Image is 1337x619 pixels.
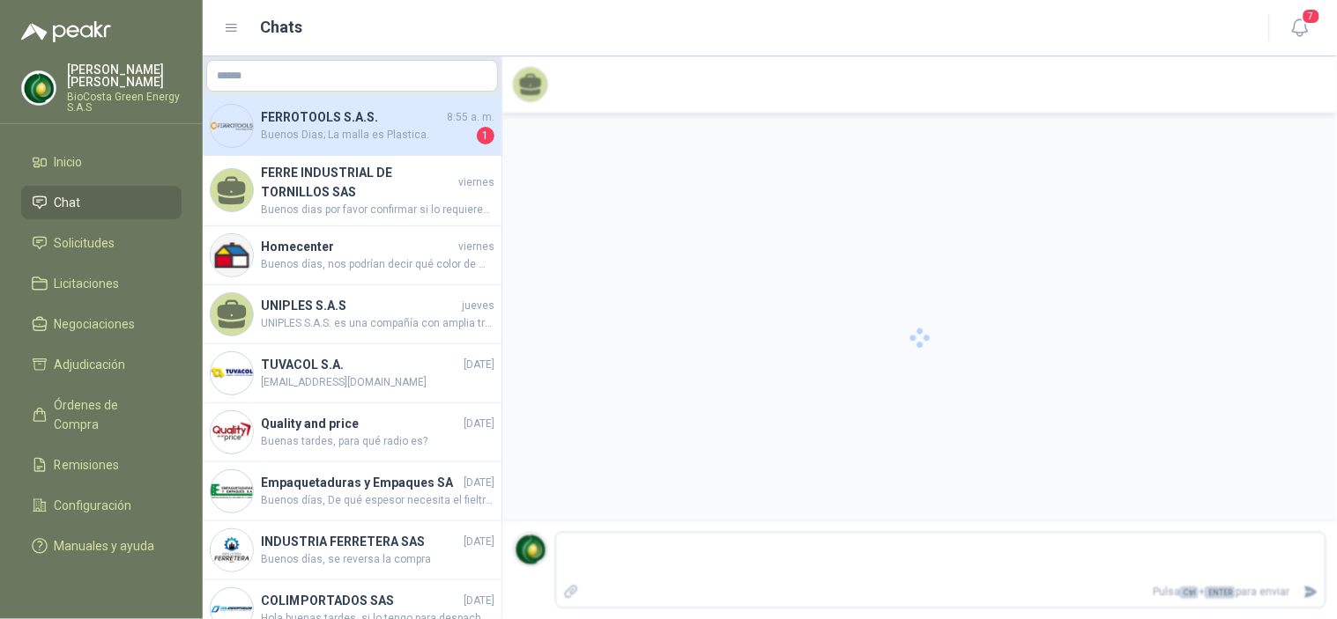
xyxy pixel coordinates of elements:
span: Buenos días, De qué espesor necesita el fieltro? [261,492,494,509]
span: Adjudicación [55,355,126,374]
span: Manuales y ayuda [55,536,155,556]
img: Company Logo [211,529,253,571]
span: jueves [462,298,494,314]
a: Company LogoINDUSTRIA FERRETERA SAS[DATE]Buenos días, se reversa la compra [203,521,501,580]
span: viernes [458,239,494,255]
span: viernes [458,174,494,191]
a: Company LogoTUVACOL S.A.[DATE][EMAIL_ADDRESS][DOMAIN_NAME] [203,344,501,403]
span: UNIPLES S.A.S. es una compañía con amplia trayectoria en el mercado colombiano, ofrecemos solucio... [261,315,494,332]
a: Órdenes de Compra [21,388,182,441]
h4: Homecenter [261,237,455,256]
a: Inicio [21,145,182,179]
span: Configuración [55,496,132,515]
h4: UNIPLES S.A.S [261,296,458,315]
button: 7 [1284,12,1316,44]
span: 8:55 a. m. [447,109,494,126]
span: Chat [55,193,81,212]
a: Chat [21,186,182,219]
h4: FERROTOOLS S.A.S. [261,107,443,127]
a: Remisiones [21,448,182,482]
a: FERRE INDUSTRIAL DE TORNILLOS SASviernesBuenos dias por favor confirmar si lo requieren en color ... [203,156,501,226]
img: Company Logo [211,234,253,276]
img: Company Logo [211,470,253,512]
span: [DATE] [464,416,494,432]
a: Licitaciones [21,267,182,300]
h4: INDUSTRIA FERRETERA SAS [261,532,460,551]
a: Negociaciones [21,307,182,341]
h4: TUVACOL S.A. [261,355,460,374]
p: [PERSON_NAME] [PERSON_NAME] [67,63,182,88]
p: BioCosta Green Energy S.A.S [67,92,182,113]
span: [DATE] [464,475,494,491]
a: Company LogoHomecenterviernesBuenos días, nos podrían decir qué color de marcador están buscando ... [203,226,501,285]
span: Buenos Dias; La malla es Plastica. [261,127,473,144]
span: 7 [1302,8,1321,25]
span: [EMAIL_ADDRESS][DOMAIN_NAME] [261,374,494,391]
img: Company Logo [211,411,253,453]
span: Buenas tardes, para qué radio es? [261,433,494,450]
a: UNIPLES S.A.SjuevesUNIPLES S.A.S. es una compañía con amplia trayectoria en el mercado colombiano... [203,285,501,344]
a: Configuración [21,489,182,522]
h4: COLIMPORTADOS SAS [261,591,460,610]
img: Company Logo [211,105,253,147]
span: Negociaciones [55,314,136,334]
span: [DATE] [464,357,494,373]
span: 1 [477,127,494,144]
img: Company Logo [22,71,56,105]
h4: Quality and price [261,414,460,433]
img: Logo peakr [21,21,111,42]
a: Manuales y ayuda [21,529,182,563]
a: Adjudicación [21,348,182,381]
h1: Chats [261,15,303,40]
span: Buenos días, nos podrían decir qué color de marcador están buscando por favor. [261,256,494,273]
a: Solicitudes [21,226,182,260]
a: Company LogoQuality and price[DATE]Buenas tardes, para qué radio es? [203,403,501,462]
span: Solicitudes [55,233,115,253]
span: [DATE] [464,534,494,550]
span: Buenos días, se reversa la compra [261,551,494,568]
a: Company LogoFERROTOOLS S.A.S.8:55 a. m.Buenos Dias; La malla es Plastica.1 [203,97,501,156]
h4: FERRE INDUSTRIAL DE TORNILLOS SAS [261,163,455,202]
span: Órdenes de Compra [55,395,165,434]
img: Company Logo [211,352,253,394]
span: Licitaciones [55,274,120,293]
span: Inicio [55,152,83,172]
span: Remisiones [55,455,120,475]
a: Company LogoEmpaquetaduras y Empaques SA[DATE]Buenos días, De qué espesor necesita el fieltro? [203,462,501,521]
h4: Empaquetaduras y Empaques SA [261,473,460,492]
span: Buenos dias por favor confirmar si lo requieren en color especifico ? [261,202,494,218]
span: [DATE] [464,593,494,609]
